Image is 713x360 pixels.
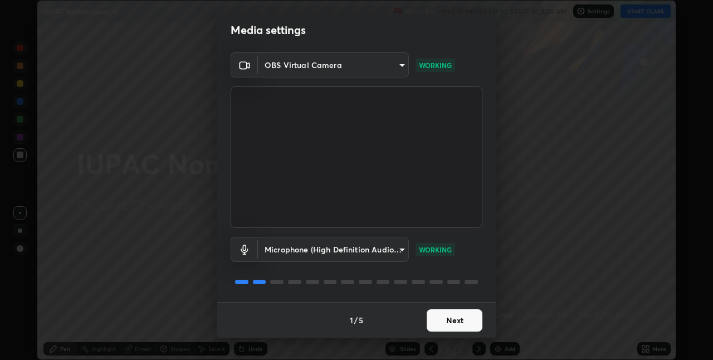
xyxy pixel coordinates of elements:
[359,314,363,326] h4: 5
[231,23,306,37] h2: Media settings
[258,52,409,77] div: OBS Virtual Camera
[354,314,358,326] h4: /
[419,60,452,70] p: WORKING
[427,309,482,332] button: Next
[419,245,452,255] p: WORKING
[258,237,409,262] div: OBS Virtual Camera
[350,314,353,326] h4: 1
